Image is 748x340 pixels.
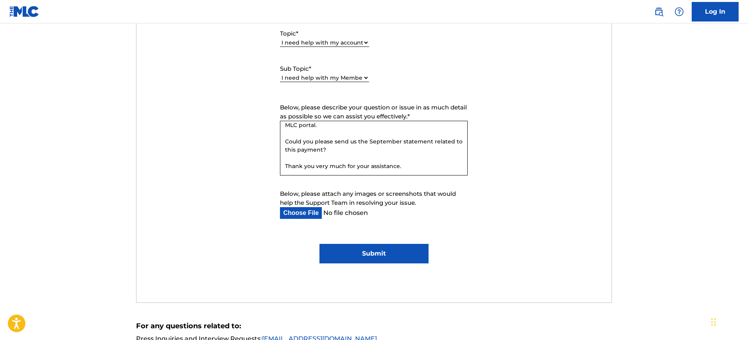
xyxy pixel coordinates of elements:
[711,310,716,334] div: Glisser
[319,244,429,263] input: Submit
[671,4,687,20] div: Help
[651,4,667,20] a: Public Search
[280,30,296,37] span: Topic
[280,190,456,206] span: Below, please attach any images or screenshots that would help the Support Team in resolving your...
[573,26,748,340] div: Widget de chat
[674,7,684,16] img: help
[280,121,468,175] textarea: Dear MLC, We recently received a payment from MLC for September. However, as our account was tran...
[280,104,467,120] span: Below, please describe your question or issue in as much detail as possible so we can assist you ...
[280,65,309,72] span: Sub Topic
[654,7,664,16] img: search
[692,2,739,21] a: Log In
[136,322,612,331] h5: For any questions related to:
[9,6,39,17] img: MLC Logo
[573,26,748,340] iframe: Chat Widget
